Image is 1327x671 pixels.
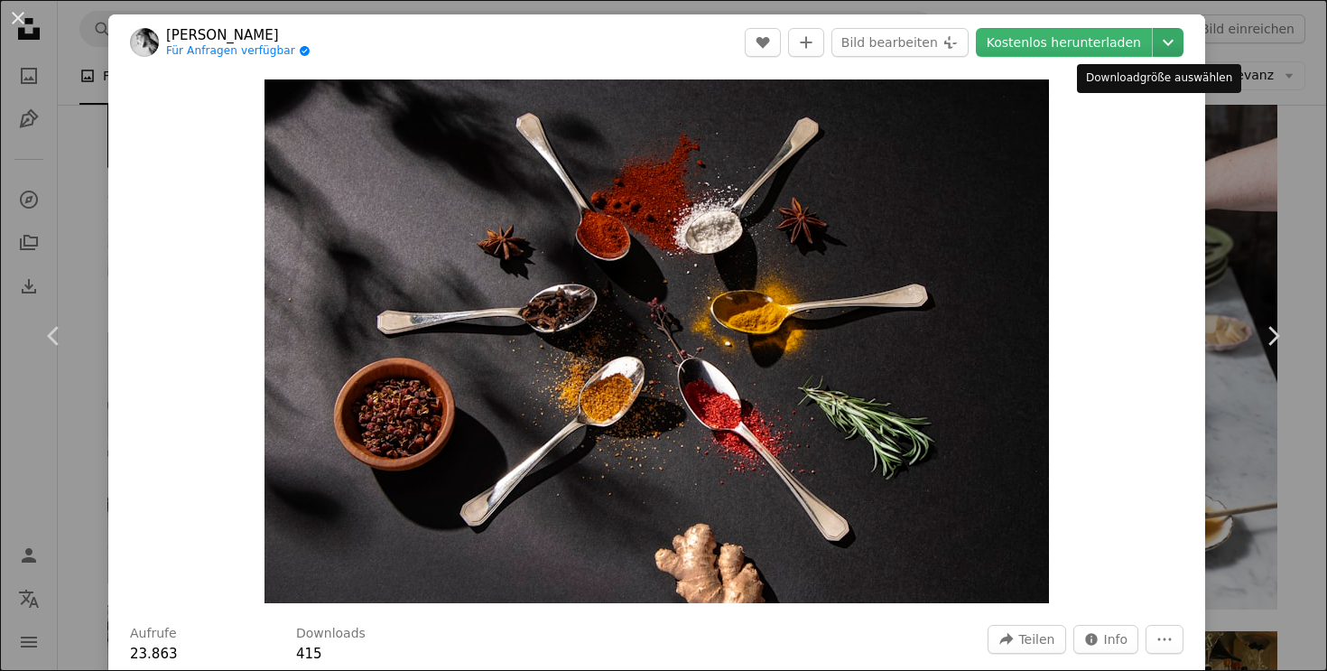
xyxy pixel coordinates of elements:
span: Teilen [1018,626,1054,653]
button: Zu Kollektion hinzufügen [788,28,824,57]
img: eine Gruppe von Löffeln, die mit verschiedenen Arten von Gewürzen gefüllt sind [264,79,1049,603]
div: Downloadgröße auswählen [1077,64,1241,93]
button: Gefällt mir [745,28,781,57]
button: Statistiken zu diesem Bild [1073,625,1139,654]
button: Downloadgröße auswählen [1153,28,1183,57]
h3: Aufrufe [130,625,177,643]
a: Weiter [1219,249,1327,423]
span: 415 [296,646,322,662]
img: Zum Profil von Julie GUERINEAU [130,28,159,57]
a: Kostenlos herunterladen [976,28,1152,57]
button: Dieses Bild heranzoomen [264,79,1049,603]
button: Weitere Aktionen [1146,625,1183,654]
a: Für Anfragen verfügbar [166,44,311,59]
span: 23.863 [130,646,178,662]
h3: Downloads [296,625,366,643]
button: Dieses Bild teilen [988,625,1065,654]
span: Info [1104,626,1128,653]
button: Bild bearbeiten [831,28,969,57]
a: [PERSON_NAME] [166,26,311,44]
